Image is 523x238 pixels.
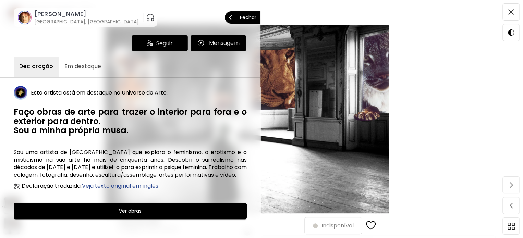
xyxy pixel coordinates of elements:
[22,183,158,189] h6: Declaração traduzida.
[240,15,256,20] p: Fechar
[225,11,260,24] button: Fechar
[64,62,101,71] span: Em destaque
[14,203,247,219] button: Ver obras
[14,107,247,135] h6: Faço obras de arte para trazer o interior para fora e o exterior para dentro. Sou a minha própria...
[132,35,188,51] div: Seguir
[34,10,139,18] h6: [PERSON_NAME]
[191,35,246,51] button: chatIconMensagem
[209,39,239,47] p: Mensagem
[19,62,53,71] span: Declaração
[146,12,155,23] button: pauseOutline IconGradient Icon
[156,39,173,48] span: Seguir
[147,40,153,46] img: icon
[34,18,139,25] h6: [GEOGRAPHIC_DATA], [GEOGRAPHIC_DATA]
[14,149,247,179] h6: Sou uma artista de [GEOGRAPHIC_DATA] que explora o feminismo, o erotismo e o misticismo na sua ar...
[197,39,205,47] img: chatIcon
[82,182,158,190] span: Veja texto original em inglês
[31,89,168,96] h5: Este artista está em destaque no Universo da Arte.
[119,207,142,215] h6: Ver obras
